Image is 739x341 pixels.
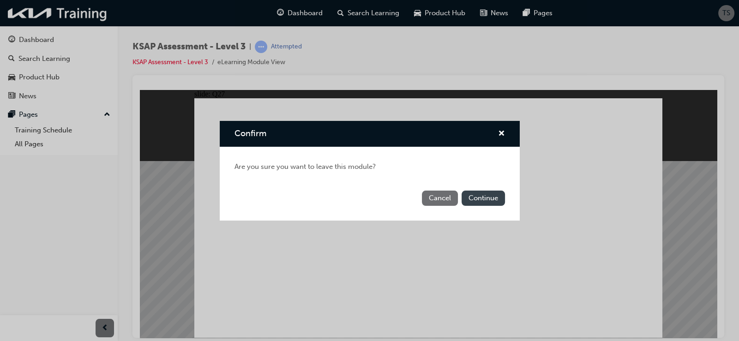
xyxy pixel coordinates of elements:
span: Confirm [234,128,266,138]
div: Are you sure you want to leave this module? [220,147,520,187]
span: cross-icon [498,130,505,138]
div: Confirm [220,121,520,221]
button: Continue [462,191,505,206]
button: Cancel [422,191,458,206]
button: cross-icon [498,128,505,140]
